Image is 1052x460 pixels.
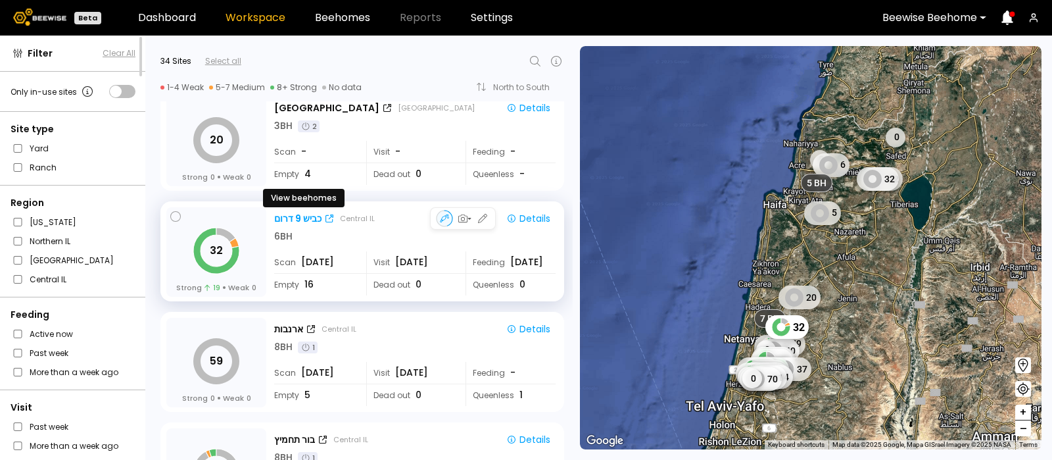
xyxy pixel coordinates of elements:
[30,346,68,360] label: Past week
[11,84,95,99] div: Only in-use sites
[210,353,223,369] tspan: 59
[304,278,314,292] span: 16
[466,384,556,406] div: Queenless
[752,347,794,371] div: 45
[263,189,345,207] div: View beehomes
[30,272,66,286] label: Central IL
[466,362,556,384] div: Feeding
[416,388,421,402] span: 0
[506,102,550,114] div: Details
[176,282,256,293] div: Strong Weak
[160,55,191,67] div: 34 Sites
[274,163,357,185] div: Empty
[11,308,135,322] div: Feeding
[30,327,73,341] label: Active now
[748,365,790,388] div: 52
[769,357,811,381] div: 37
[210,172,215,182] span: 0
[11,196,135,210] div: Region
[740,367,782,391] div: 70
[30,161,57,174] label: Ranch
[322,82,362,93] div: No data
[886,127,905,147] div: 0
[340,213,375,224] div: Central IL
[501,99,556,116] button: Details
[30,215,76,229] label: [US_STATE]
[210,132,224,147] tspan: 20
[138,13,196,23] a: Dashboard
[395,366,428,380] span: [DATE]
[274,212,322,226] div: כביש 9 דרום
[274,384,357,406] div: Empty
[583,432,627,449] a: Open this area in Google Maps (opens a new window)
[760,312,780,324] span: 7 BH
[1019,441,1038,448] a: Terms (opens in new tab)
[804,201,841,224] div: 5
[366,251,456,273] div: Visit
[252,282,256,293] span: 0
[756,340,776,359] div: 0
[11,122,135,136] div: Site type
[832,441,1011,448] span: Map data ©2025 Google, Mapa GISrael Imagery ©2025 NASA
[322,324,356,334] div: Central IL
[395,145,400,159] span: -
[270,82,317,93] div: 8+ Strong
[493,84,559,91] div: North to South
[274,362,357,384] div: Scan
[746,360,788,384] div: 42
[274,340,293,354] div: 8 BH
[395,255,428,269] span: [DATE]
[247,393,251,403] span: 0
[1020,421,1027,437] span: –
[1019,404,1027,421] span: +
[813,153,849,176] div: 6
[274,322,303,336] div: ארנבות
[1015,405,1031,421] button: +
[30,365,118,379] label: More than a week ago
[74,12,101,24] div: Beta
[519,167,525,181] span: -
[466,163,556,185] div: Queenless
[274,230,293,243] div: 6 BH
[274,141,357,163] div: Scan
[28,47,53,61] span: Filter
[205,55,241,67] div: Select all
[247,172,251,182] span: 0
[204,282,220,293] span: 19
[737,357,779,381] div: 44
[304,388,310,402] span: 5
[400,13,441,23] span: Reports
[748,363,790,386] div: 31
[315,13,370,23] a: Beehomes
[210,393,215,403] span: 0
[333,434,368,445] div: Central IL
[182,172,251,182] div: Strong Weak
[501,431,556,448] button: Details
[30,234,70,248] label: Northern IL
[209,82,265,93] div: 5-7 Medium
[13,9,66,26] img: Beewise logo
[182,393,251,403] div: Strong Weak
[506,323,550,335] div: Details
[510,145,517,159] div: -
[738,367,757,386] div: 0
[30,253,114,267] label: [GEOGRAPHIC_DATA]
[466,251,556,273] div: Feeding
[210,243,223,258] tspan: 32
[301,366,334,380] span: [DATE]
[298,120,320,132] div: 2
[103,47,135,59] button: Clear All
[768,440,825,449] button: Keyboard shortcuts
[765,315,809,339] div: 32
[274,274,357,295] div: Empty
[466,274,556,295] div: Queenless
[160,82,204,93] div: 1-4 Weak
[301,145,306,159] span: -
[304,167,311,181] span: 4
[298,342,318,353] div: 1
[226,13,285,23] a: Workspace
[778,286,821,309] div: 20
[742,369,762,388] div: 0
[366,274,456,295] div: Dead out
